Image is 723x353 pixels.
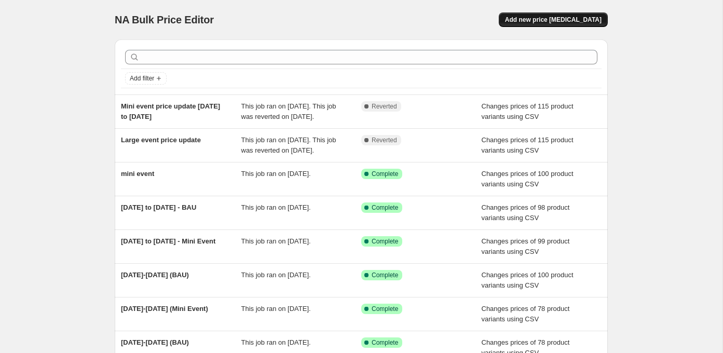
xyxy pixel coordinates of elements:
span: Changes prices of 115 product variants using CSV [482,136,574,154]
span: Add new price [MEDICAL_DATA] [505,16,602,24]
span: Complete [372,203,398,212]
button: Add filter [125,72,167,85]
span: [DATE]-[DATE] (BAU) [121,338,189,346]
span: This job ran on [DATE]. This job was reverted on [DATE]. [241,102,336,120]
span: Changes prices of 100 product variants using CSV [482,271,574,289]
span: Complete [372,305,398,313]
span: Changes prices of 115 product variants using CSV [482,102,574,120]
span: Complete [372,338,398,347]
span: Complete [372,237,398,246]
span: This job ran on [DATE]. [241,170,311,178]
span: This job ran on [DATE]. [241,203,311,211]
span: Mini event price update [DATE] to [DATE] [121,102,220,120]
span: This job ran on [DATE]. [241,338,311,346]
span: Reverted [372,136,397,144]
span: This job ran on [DATE]. This job was reverted on [DATE]. [241,136,336,154]
span: [DATE] to [DATE] - Mini Event [121,237,215,245]
span: Changes prices of 98 product variants using CSV [482,203,570,222]
span: Complete [372,170,398,178]
span: mini event [121,170,154,178]
span: NA Bulk Price Editor [115,14,214,25]
button: Add new price [MEDICAL_DATA] [499,12,608,27]
span: Complete [372,271,398,279]
span: Add filter [130,74,154,83]
span: This job ran on [DATE]. [241,305,311,313]
span: Changes prices of 99 product variants using CSV [482,237,570,255]
span: Reverted [372,102,397,111]
span: [DATE] to [DATE] - BAU [121,203,196,211]
span: This job ran on [DATE]. [241,237,311,245]
span: This job ran on [DATE]. [241,271,311,279]
span: Changes prices of 78 product variants using CSV [482,305,570,323]
span: [DATE]-[DATE] (Mini Event) [121,305,208,313]
span: [DATE]-[DATE] (BAU) [121,271,189,279]
span: Large event price update [121,136,201,144]
span: Changes prices of 100 product variants using CSV [482,170,574,188]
